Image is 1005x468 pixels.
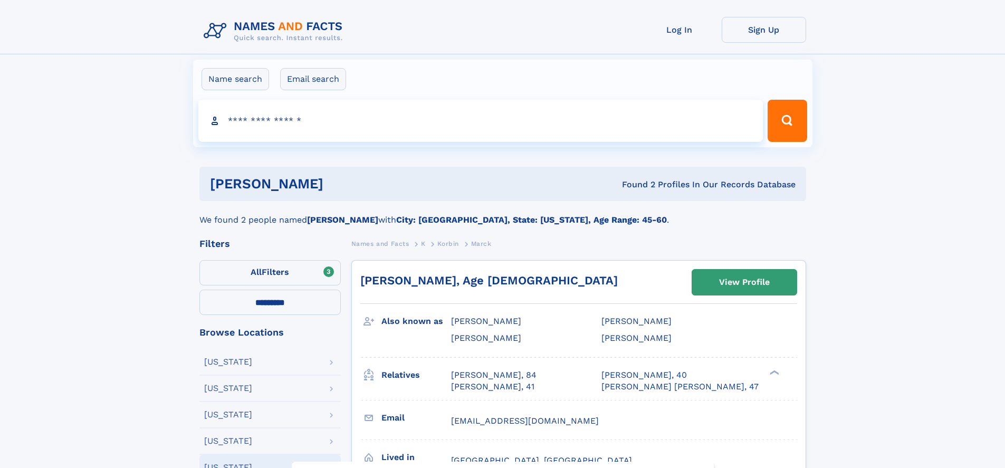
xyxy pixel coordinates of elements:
a: [PERSON_NAME], 41 [451,381,534,393]
label: Filters [199,260,341,285]
label: Email search [280,68,346,90]
span: [PERSON_NAME] [601,333,672,343]
div: View Profile [719,270,770,294]
div: Browse Locations [199,328,341,337]
a: K [421,237,426,250]
input: search input [198,100,763,142]
span: [GEOGRAPHIC_DATA], [GEOGRAPHIC_DATA] [451,455,632,465]
div: [US_STATE] [204,384,252,393]
img: Logo Names and Facts [199,17,351,45]
div: [US_STATE] [204,358,252,366]
span: [PERSON_NAME] [601,316,672,326]
a: Log In [637,17,722,43]
span: [EMAIL_ADDRESS][DOMAIN_NAME] [451,416,599,426]
a: Korbin [437,237,459,250]
span: [PERSON_NAME] [451,333,521,343]
div: [US_STATE] [204,437,252,445]
button: Search Button [768,100,807,142]
label: Name search [202,68,269,90]
span: K [421,240,426,247]
h3: Lived in [381,448,451,466]
a: [PERSON_NAME], 84 [451,369,537,381]
b: City: [GEOGRAPHIC_DATA], State: [US_STATE], Age Range: 45-60 [396,215,667,225]
a: [PERSON_NAME], 40 [601,369,687,381]
a: Names and Facts [351,237,409,250]
h3: Relatives [381,366,451,384]
h3: Also known as [381,312,451,330]
h3: Email [381,409,451,427]
span: Korbin [437,240,459,247]
a: Sign Up [722,17,806,43]
div: [US_STATE] [204,410,252,419]
div: Filters [199,239,341,249]
span: All [251,267,262,277]
a: [PERSON_NAME] [PERSON_NAME], 47 [601,381,759,393]
a: View Profile [692,270,797,295]
h1: [PERSON_NAME] [210,177,473,190]
a: [PERSON_NAME], Age [DEMOGRAPHIC_DATA] [360,274,618,287]
span: [PERSON_NAME] [451,316,521,326]
span: Marck [471,240,492,247]
div: Found 2 Profiles In Our Records Database [473,179,796,190]
b: [PERSON_NAME] [307,215,378,225]
div: ❯ [767,369,780,376]
div: We found 2 people named with . [199,201,806,226]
